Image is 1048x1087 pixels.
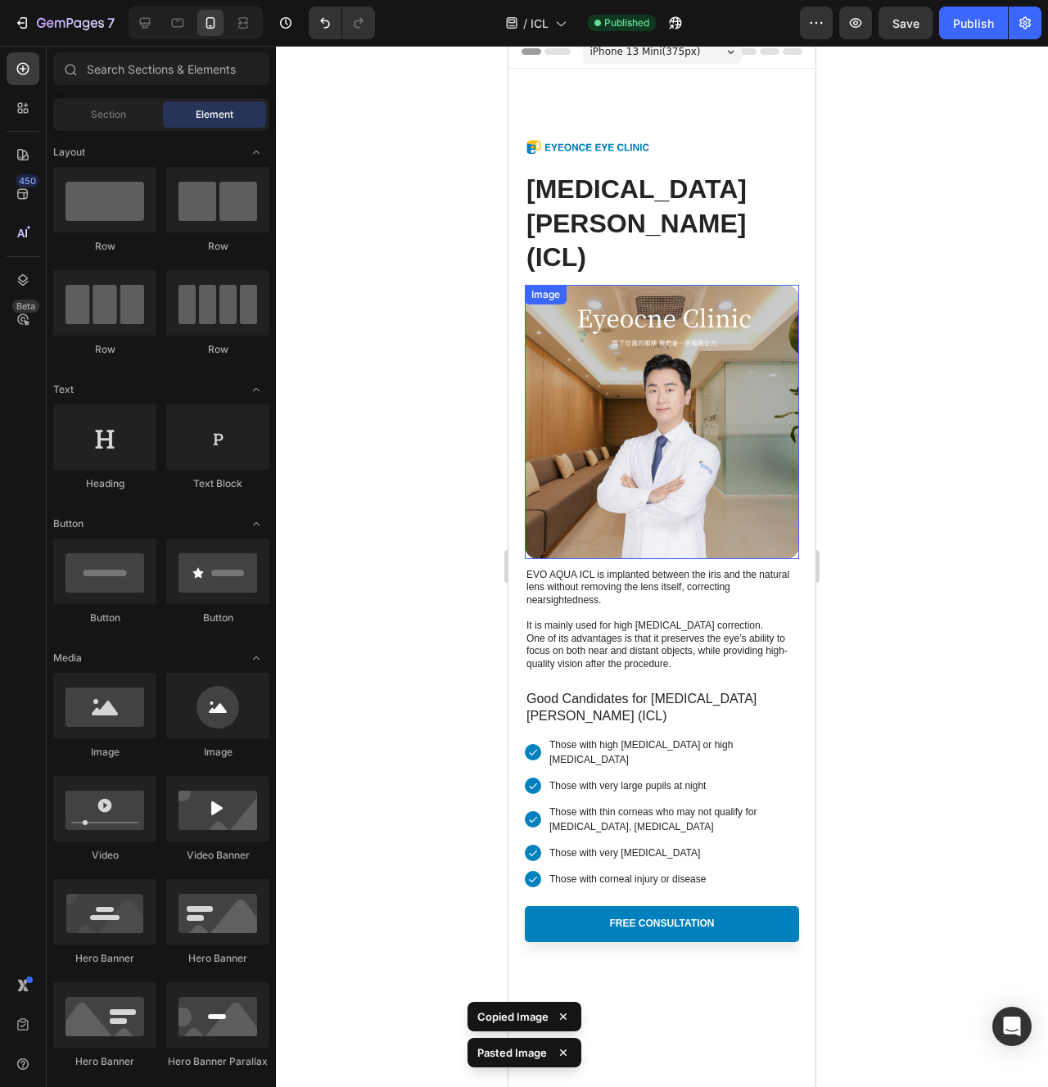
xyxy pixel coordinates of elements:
[604,16,649,30] span: Published
[166,342,269,357] div: Row
[16,90,142,112] img: gempages_573437078516270196-e7988950-da6f-4cd0-be99-e8a42b87054b.png
[243,377,269,403] span: Toggle open
[53,611,156,625] div: Button
[309,7,375,39] div: Undo/Redo
[166,951,269,966] div: Hero Banner
[166,611,269,625] div: Button
[16,860,291,896] button: <p>Free Consultation</p>
[477,1008,549,1025] p: Copied Image
[53,239,156,254] div: Row
[53,342,156,357] div: Row
[992,1007,1032,1046] div: Open Intercom Messenger
[53,651,82,665] span: Media
[166,239,269,254] div: Row
[879,7,933,39] button: Save
[7,7,122,39] button: 7
[53,1054,156,1069] div: Hero Banner
[508,46,815,1087] iframe: Design area
[41,693,224,719] span: Those with high [MEDICAL_DATA] or high [MEDICAL_DATA]
[41,760,248,787] span: Those with thin corneas who may not qualify for [MEDICAL_DATA], [MEDICAL_DATA]
[16,125,291,231] h1: [MEDICAL_DATA][PERSON_NAME] (ICL)
[53,848,156,863] div: Video
[53,476,156,491] div: Heading
[53,145,85,160] span: Layout
[166,1054,269,1069] div: Hero Banner Parallax
[53,745,156,760] div: Image
[53,516,84,531] span: Button
[166,848,269,863] div: Video Banner
[531,15,549,32] span: ICL
[18,646,248,677] span: Good Candidates for [MEDICAL_DATA][PERSON_NAME] (ICL)
[18,587,289,625] p: One of its advantages is that it preserves the eye’s ability to focus on both near and distant ob...
[953,15,994,32] div: Publish
[196,107,233,122] span: Element
[41,734,197,746] span: Those with very large pupils at night
[892,16,919,30] span: Save
[16,174,39,187] div: 450
[18,574,289,587] p: It is mainly used for high [MEDICAL_DATA] correction.
[107,13,115,33] p: 7
[91,107,126,122] span: Section
[41,801,192,813] span: Those with very [MEDICAL_DATA]
[166,745,269,760] div: Image
[477,1044,547,1061] p: Pasted Image
[16,239,291,513] img: Event Image
[939,7,1008,39] button: Publish
[53,52,269,85] input: Search Sections & Elements
[243,511,269,537] span: Toggle open
[18,523,289,562] p: EVO AQUA ICL is implanted between the iris and the natural lens without removing the lens itself,...
[53,382,74,397] span: Text
[243,139,269,165] span: Toggle open
[20,241,55,256] div: Image
[523,15,527,32] span: /
[12,300,39,313] div: Beta
[53,951,156,966] div: Hero Banner
[166,476,269,491] div: Text Block
[41,828,197,839] span: Those with corneal injury or disease
[243,645,269,671] span: Toggle open
[102,872,206,885] p: Free Consultation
